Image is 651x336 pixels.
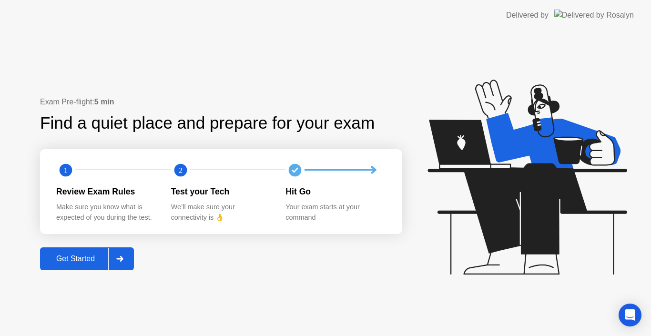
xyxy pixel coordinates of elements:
[56,202,156,223] div: Make sure you know what is expected of you during the test.
[506,10,549,21] div: Delivered by
[285,185,385,198] div: Hit Go
[619,304,641,326] div: Open Intercom Messenger
[40,111,376,136] div: Find a quiet place and prepare for your exam
[56,185,156,198] div: Review Exam Rules
[554,10,634,20] img: Delivered by Rosalyn
[64,165,68,174] text: 1
[179,165,183,174] text: 2
[40,96,402,108] div: Exam Pre-flight:
[94,98,114,106] b: 5 min
[171,185,271,198] div: Test your Tech
[43,255,108,263] div: Get Started
[285,202,385,223] div: Your exam starts at your command
[40,247,134,270] button: Get Started
[171,202,271,223] div: We’ll make sure your connectivity is 👌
